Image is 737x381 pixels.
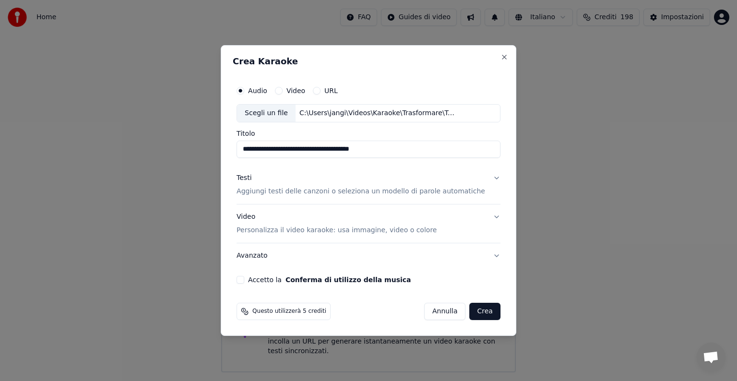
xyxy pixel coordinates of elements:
[237,173,251,183] div: Testi
[237,105,296,122] div: Scegli un file
[285,276,411,283] button: Accetto la
[237,212,437,235] div: Video
[286,87,305,94] label: Video
[324,87,338,94] label: URL
[237,204,500,243] button: VideoPersonalizza il video karaoke: usa immagine, video o colore
[233,57,504,66] h2: Crea Karaoke
[248,87,267,94] label: Audio
[237,130,500,137] label: Titolo
[237,166,500,204] button: TestiAggiungi testi delle canzoni o seleziona un modello di parole automatiche
[296,108,459,118] div: C:\Users\jangi\Videos\Karaoke\Trasformare\Tracce\When You're Gone - The Cranberries - Karaoke.mp3
[248,276,411,283] label: Accetto la
[424,303,466,320] button: Annulla
[237,187,485,196] p: Aggiungi testi delle canzoni o seleziona un modello di parole automatiche
[237,243,500,268] button: Avanzato
[470,303,500,320] button: Crea
[237,226,437,235] p: Personalizza il video karaoke: usa immagine, video o colore
[252,308,326,315] span: Questo utilizzerà 5 crediti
